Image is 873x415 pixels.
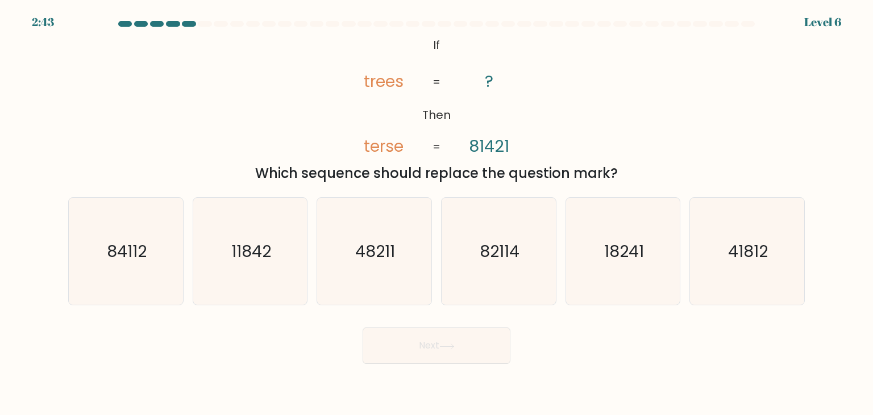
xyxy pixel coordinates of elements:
text: 48211 [356,240,396,263]
tspan: terse [364,135,404,157]
button: Next [363,327,510,364]
text: 84112 [107,240,147,263]
tspan: Then [422,107,451,123]
text: 18241 [604,240,644,263]
text: 82114 [480,240,519,263]
tspan: trees [364,70,404,93]
div: Level 6 [804,14,841,31]
div: 2:43 [32,14,54,31]
tspan: If [433,37,440,53]
tspan: = [433,74,440,90]
tspan: = [433,139,440,155]
div: Which sequence should replace the question mark? [75,163,798,184]
text: 11842 [231,240,271,263]
tspan: ? [485,70,493,93]
text: 41812 [728,240,768,263]
svg: @import url('[URL][DOMAIN_NAME]); [335,34,538,159]
tspan: 81421 [469,135,509,157]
